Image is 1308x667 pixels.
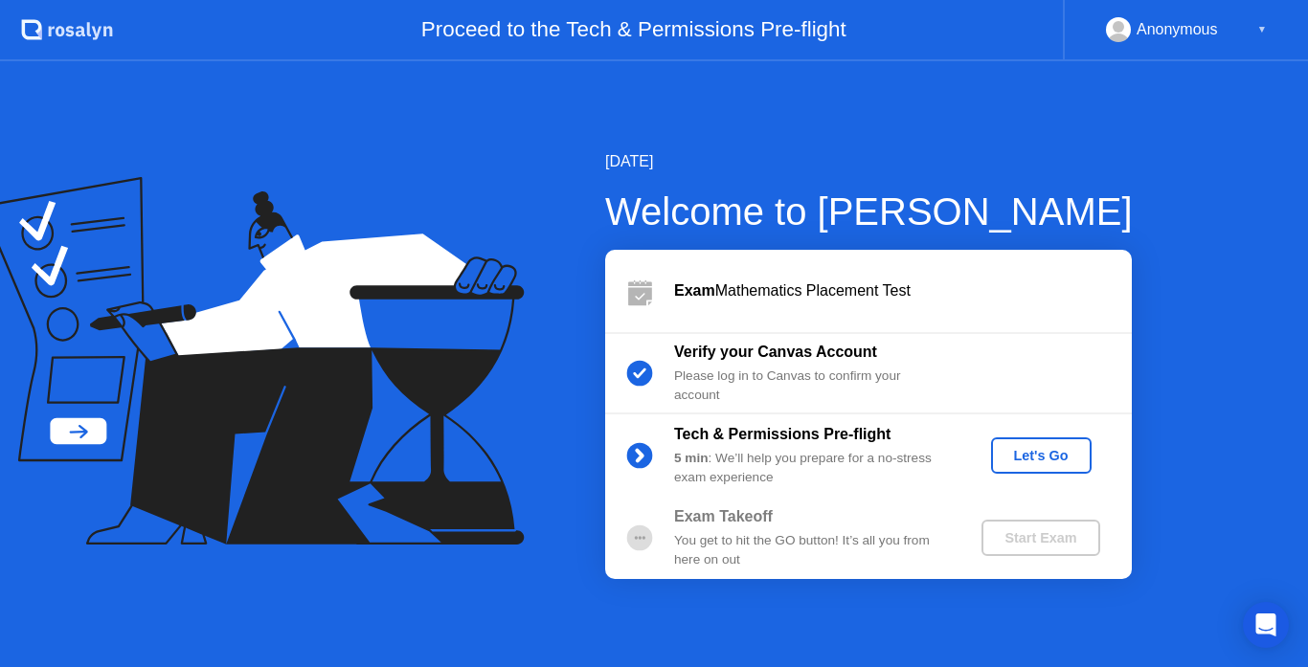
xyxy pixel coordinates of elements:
b: Verify your Canvas Account [674,344,877,360]
div: Anonymous [1137,17,1218,42]
div: Let's Go [999,448,1084,463]
div: You get to hit the GO button! It’s all you from here on out [674,531,950,570]
button: Start Exam [981,520,1099,556]
div: ▼ [1257,17,1267,42]
button: Let's Go [991,437,1092,474]
b: 5 min [674,451,709,465]
b: Tech & Permissions Pre-flight [674,426,891,442]
div: Please log in to Canvas to confirm your account [674,367,950,406]
div: Open Intercom Messenger [1243,602,1289,648]
div: Welcome to [PERSON_NAME] [605,183,1133,240]
b: Exam [674,282,715,299]
div: Start Exam [989,530,1092,545]
div: [DATE] [605,150,1133,173]
b: Exam Takeoff [674,508,773,524]
div: Mathematics Placement Test [674,279,1132,302]
div: : We’ll help you prepare for a no-stress exam experience [674,449,950,488]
